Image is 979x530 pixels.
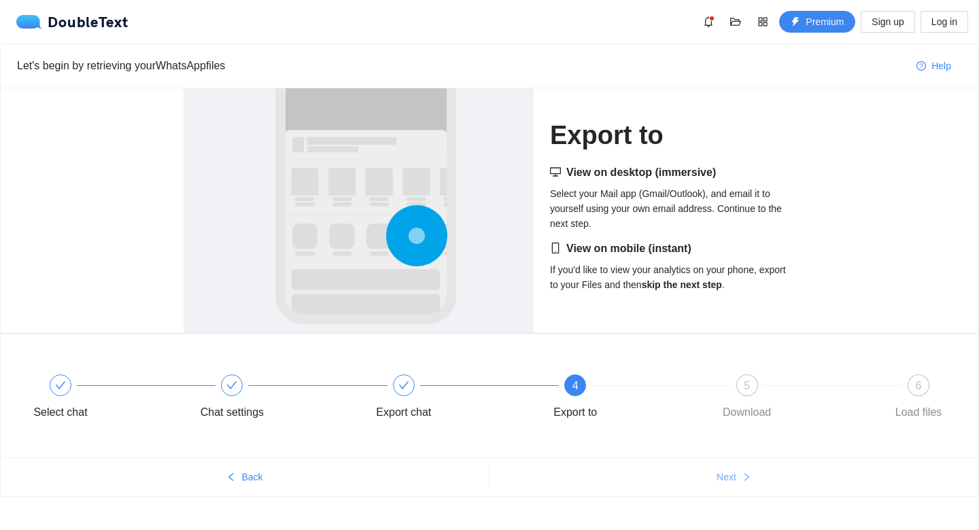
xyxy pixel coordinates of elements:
span: check [55,380,66,391]
span: Premium [806,14,844,29]
span: bell [698,16,719,27]
span: 5 [744,380,750,391]
span: Sign up [872,14,904,29]
div: Export chat [376,402,431,423]
div: Export to [553,402,597,423]
div: Select chat [33,402,87,423]
span: mobile [550,243,561,253]
span: Help [931,58,951,73]
button: folder-open [725,11,746,33]
button: Nextright [489,466,978,488]
div: If you'd like to view your analytics on your phone, export to your Files and then . [550,241,795,292]
button: appstore [752,11,774,33]
span: Back [241,470,262,484]
span: check [398,380,409,391]
div: 6Load files [879,374,958,423]
div: DoubleText [16,15,128,29]
span: folder-open [725,16,746,27]
div: Export chat [364,374,536,423]
span: thunderbolt [791,17,800,28]
div: Select chat [21,374,192,423]
strong: skip the next step [642,279,722,290]
div: 4Export to [536,374,707,423]
span: 4 [572,380,579,391]
span: question-circle [916,61,926,72]
div: Chat settings [192,374,364,423]
div: Let's begin by retrieving your WhatsApp files [17,57,906,74]
button: thunderboltPremium [779,11,855,33]
div: 5Download [708,374,879,423]
button: bell [698,11,719,33]
span: desktop [550,166,561,177]
div: Download [723,402,771,423]
span: check [226,380,237,391]
button: question-circleHelp [906,55,962,77]
h5: View on desktop (immersive) [550,164,795,181]
span: Log in [931,14,957,29]
span: right [742,472,751,483]
a: logoDoubleText [16,15,128,29]
button: leftBack [1,466,489,488]
button: Log in [921,11,968,33]
button: Sign up [861,11,914,33]
span: left [226,472,236,483]
img: logo [16,15,48,29]
span: 6 [916,380,922,391]
h5: View on mobile (instant) [550,241,795,257]
div: Load files [895,402,942,423]
div: Chat settings [201,402,264,423]
span: appstore [753,16,773,27]
h1: Export to [550,120,795,152]
span: Next [717,470,736,484]
div: Select your Mail app (Gmail/Outlook), and email it to yourself using your own email address. Cont... [550,164,795,231]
